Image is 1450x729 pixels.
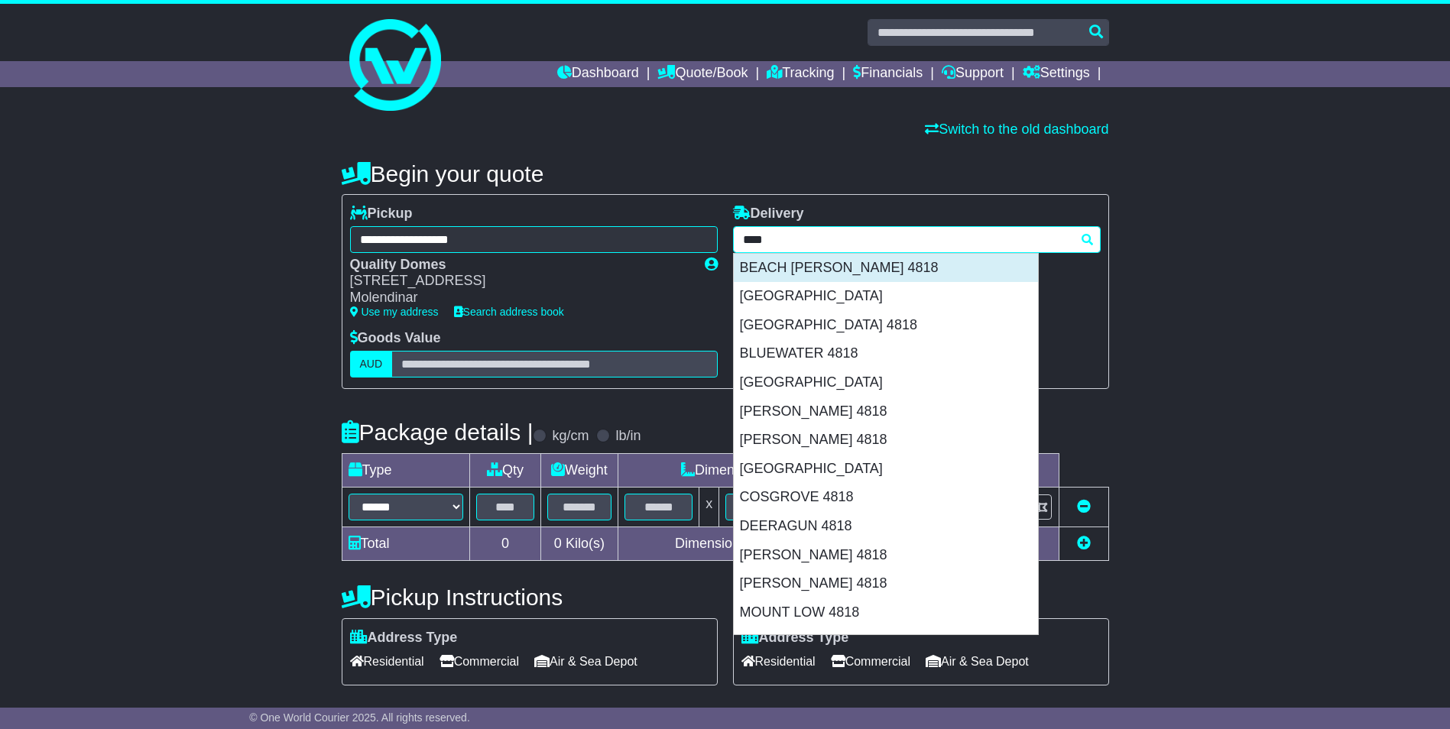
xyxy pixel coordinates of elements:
a: Dashboard [557,61,639,87]
div: [STREET_ADDRESS] [350,273,689,290]
a: Settings [1023,61,1090,87]
a: Remove this item [1077,499,1091,514]
div: [PERSON_NAME] 4818 [734,397,1038,426]
div: [GEOGRAPHIC_DATA] [734,368,1038,397]
div: Quality Domes [350,257,689,274]
td: 0 [470,526,541,560]
h4: Begin your quote [342,161,1109,186]
div: [PERSON_NAME] 4818 [734,569,1038,598]
div: BEACH [PERSON_NAME] 4818 [734,254,1038,283]
span: 0 [554,536,562,551]
div: [GEOGRAPHIC_DATA][PERSON_NAME] 4818 [734,627,1038,656]
div: DEERAGUN 4818 [734,512,1038,541]
label: Address Type [741,630,849,646]
a: Add new item [1077,536,1091,551]
div: [GEOGRAPHIC_DATA] [734,455,1038,484]
div: [PERSON_NAME] 4818 [734,541,1038,570]
div: COSGROVE 4818 [734,483,1038,512]
td: Total [342,526,470,560]
a: Support [942,61,1004,87]
td: Weight [540,453,618,487]
td: Dimensions (L x W x H) [618,453,902,487]
div: [PERSON_NAME] 4818 [734,426,1038,455]
div: Molendinar [350,290,689,306]
span: Residential [350,650,424,673]
label: Goods Value [350,330,441,347]
td: Dimensions in Centimetre(s) [618,526,902,560]
label: Delivery [733,206,804,222]
typeahead: Please provide city [733,226,1101,253]
a: Tracking [767,61,834,87]
span: Commercial [440,650,519,673]
h4: Package details | [342,420,534,445]
div: [GEOGRAPHIC_DATA] [734,282,1038,311]
a: Switch to the old dashboard [925,122,1108,137]
span: © One World Courier 2025. All rights reserved. [249,711,470,724]
a: Use my address [350,306,439,318]
span: Residential [741,650,816,673]
span: Air & Sea Depot [534,650,637,673]
td: x [699,487,719,526]
h4: Pickup Instructions [342,585,718,610]
label: Pickup [350,206,413,222]
label: AUD [350,351,393,377]
a: Quote/Book [657,61,748,87]
label: kg/cm [552,428,589,445]
td: Kilo(s) [540,526,618,560]
div: MOUNT LOW 4818 [734,598,1038,627]
span: Air & Sea Depot [926,650,1029,673]
span: Commercial [831,650,910,673]
td: Type [342,453,470,487]
a: Search address book [454,306,564,318]
label: Address Type [350,630,458,646]
td: Qty [470,453,541,487]
div: [GEOGRAPHIC_DATA] 4818 [734,311,1038,340]
div: BLUEWATER 4818 [734,339,1038,368]
label: lb/in [615,428,641,445]
a: Financials [853,61,923,87]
